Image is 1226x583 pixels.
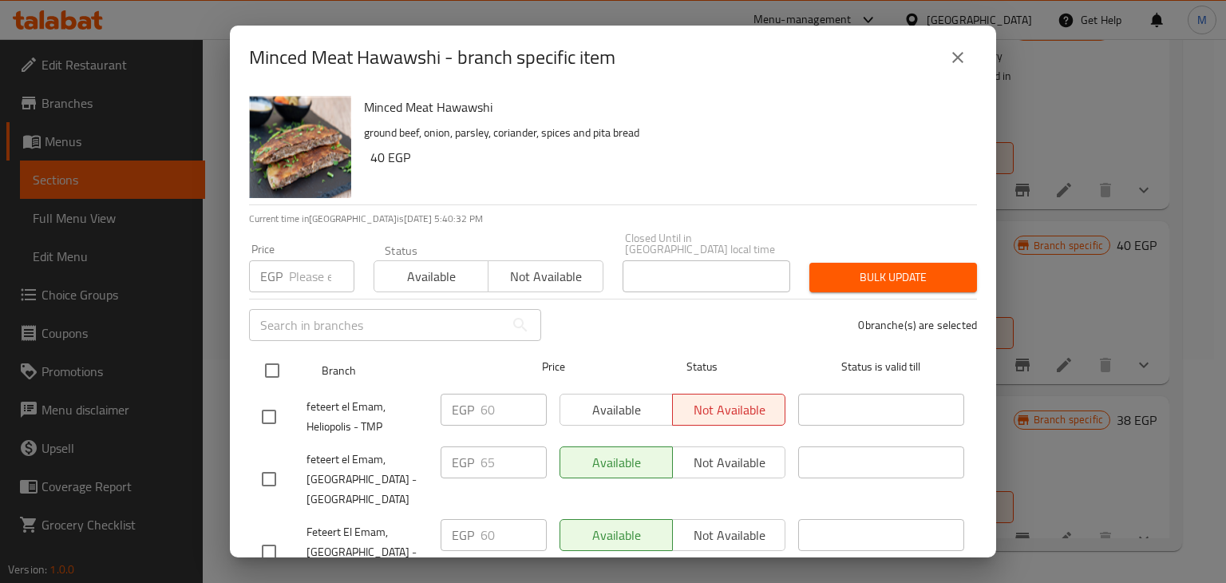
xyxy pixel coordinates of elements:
[822,268,964,288] span: Bulk update
[249,96,351,198] img: Minced Meat Hawawshi
[798,357,964,377] span: Status is valid till
[249,212,977,226] p: Current time in [GEOGRAPHIC_DATA] is [DATE] 5:40:32 PM
[481,394,547,426] input: Please enter price
[289,260,354,292] input: Please enter price
[500,357,607,377] span: Price
[306,450,428,510] span: feteert el Emam, [GEOGRAPHIC_DATA] - [GEOGRAPHIC_DATA]
[249,45,615,70] h2: Minced Meat Hawawshi - branch specific item
[370,146,964,169] h6: 40 EGP
[381,265,482,288] span: Available
[364,123,964,143] p: ground beef, onion, parsley, coriander, spices and pita bread
[306,522,428,582] span: Feteert El Emam, [GEOGRAPHIC_DATA] - [GEOGRAPHIC_DATA]
[306,397,428,437] span: feteert el Emam, Heliopolis - TMP
[322,361,488,381] span: Branch
[939,38,977,77] button: close
[374,260,488,292] button: Available
[452,400,474,419] p: EGP
[249,309,504,341] input: Search in branches
[481,446,547,478] input: Please enter price
[495,265,596,288] span: Not available
[260,267,283,286] p: EGP
[452,453,474,472] p: EGP
[452,525,474,545] p: EGP
[488,260,603,292] button: Not available
[809,263,977,292] button: Bulk update
[858,317,977,333] p: 0 branche(s) are selected
[481,519,547,551] input: Please enter price
[619,357,785,377] span: Status
[364,96,964,118] h6: Minced Meat Hawawshi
